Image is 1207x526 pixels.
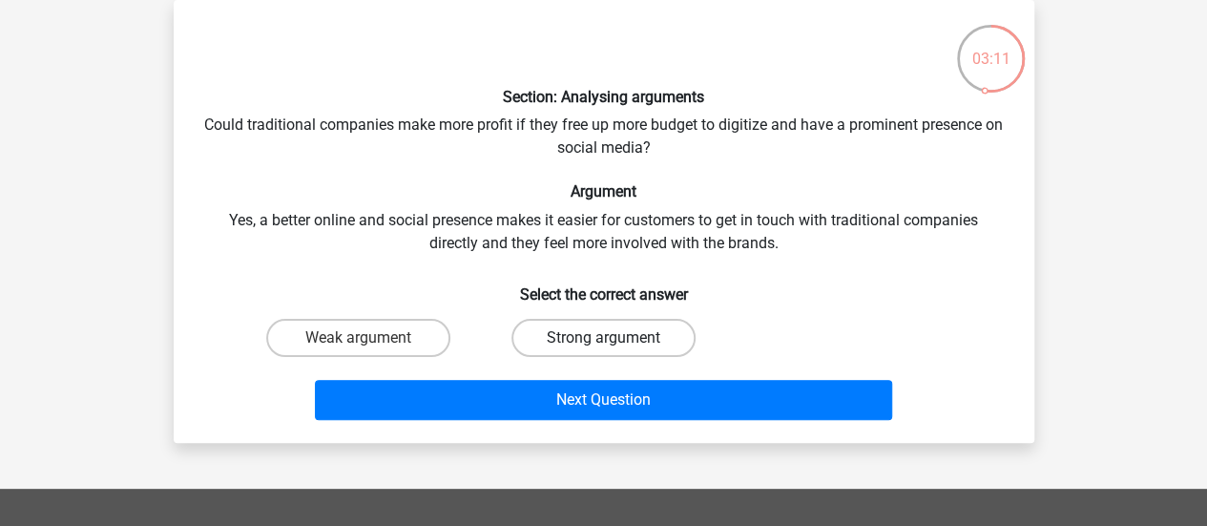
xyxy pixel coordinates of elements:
label: Weak argument [266,319,450,357]
h6: Argument [204,182,1004,200]
label: Strong argument [511,319,696,357]
div: Could traditional companies make more profit if they free up more budget to digitize and have a p... [181,15,1027,428]
h6: Section: Analysing arguments [204,88,1004,106]
div: 03:11 [955,23,1027,71]
button: Next Question [315,380,892,420]
h6: Select the correct answer [204,270,1004,304]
